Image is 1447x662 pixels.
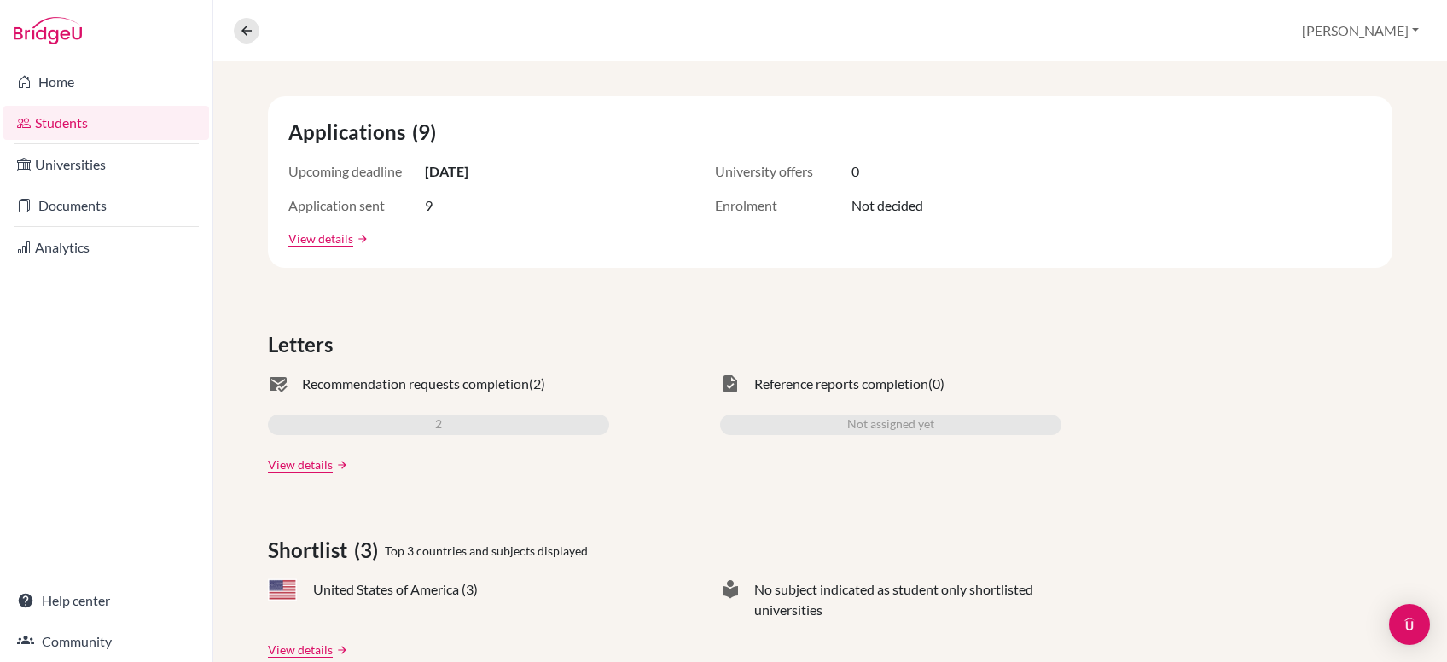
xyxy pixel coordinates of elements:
span: United States of America (3) [313,579,478,600]
a: Help center [3,584,209,618]
span: Application sent [288,195,425,216]
span: 2 [435,415,442,435]
a: arrow_forward [333,459,348,471]
img: Bridge-U [14,17,82,44]
span: Letters [268,329,340,360]
span: Enrolment [715,195,851,216]
span: (2) [529,374,545,394]
span: 0 [851,161,859,182]
span: Applications [288,117,412,148]
span: 9 [425,195,433,216]
a: View details [268,456,333,473]
span: Not assigned yet [847,415,934,435]
a: View details [268,641,333,659]
a: View details [288,229,353,247]
a: arrow_forward [353,233,369,245]
span: task [720,374,741,394]
span: No subject indicated as student only shortlisted universities [754,579,1061,620]
span: Recommendation requests completion [302,374,529,394]
span: local_library [720,579,741,620]
span: (3) [354,535,385,566]
span: Upcoming deadline [288,161,425,182]
span: [DATE] [425,161,468,182]
span: (0) [928,374,944,394]
span: Reference reports completion [754,374,928,394]
a: Universities [3,148,209,182]
a: Home [3,65,209,99]
a: Students [3,106,209,140]
span: Not decided [851,195,923,216]
span: Shortlist [268,535,354,566]
span: Top 3 countries and subjects displayed [385,542,588,560]
span: University offers [715,161,851,182]
span: mark_email_read [268,374,288,394]
a: Analytics [3,230,209,264]
span: US [268,579,297,601]
a: arrow_forward [333,644,348,656]
span: (9) [412,117,443,148]
div: Open Intercom Messenger [1389,604,1430,645]
a: Community [3,624,209,659]
button: [PERSON_NAME] [1294,15,1427,47]
a: Documents [3,189,209,223]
